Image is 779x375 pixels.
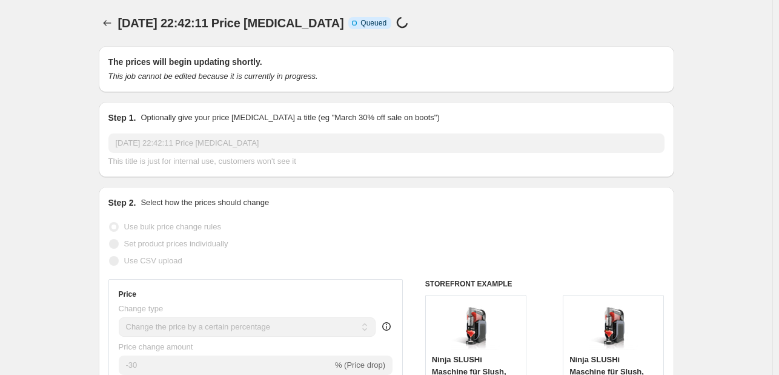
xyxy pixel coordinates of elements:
[118,16,344,30] span: [DATE] 22:42:11 Price [MEDICAL_DATA]
[425,279,665,289] h6: STOREFRONT EXAMPLE
[108,197,136,209] h2: Step 2.
[124,222,221,231] span: Use bulk price change rules
[119,304,164,313] span: Change type
[380,320,393,333] div: help
[99,15,116,32] button: Price change jobs
[335,360,385,370] span: % (Price drop)
[360,18,386,28] span: Queued
[589,302,638,350] img: 712pLPJjZ_L_80x.jpg
[124,256,182,265] span: Use CSV upload
[119,342,193,351] span: Price change amount
[108,56,665,68] h2: The prices will begin updating shortly.
[108,157,296,166] span: This title is just for internal use, customers won't see it
[108,133,665,153] input: 30% off holiday sale
[108,112,136,124] h2: Step 1.
[119,356,333,375] input: -15
[124,239,228,248] span: Set product prices individually
[141,197,269,209] p: Select how the prices should change
[141,112,439,124] p: Optionally give your price [MEDICAL_DATA] a title (eg "March 30% off sale on boots")
[108,72,318,81] i: This job cannot be edited because it is currently in progress.
[119,289,136,299] h3: Price
[451,302,500,350] img: 712pLPJjZ_L_80x.jpg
